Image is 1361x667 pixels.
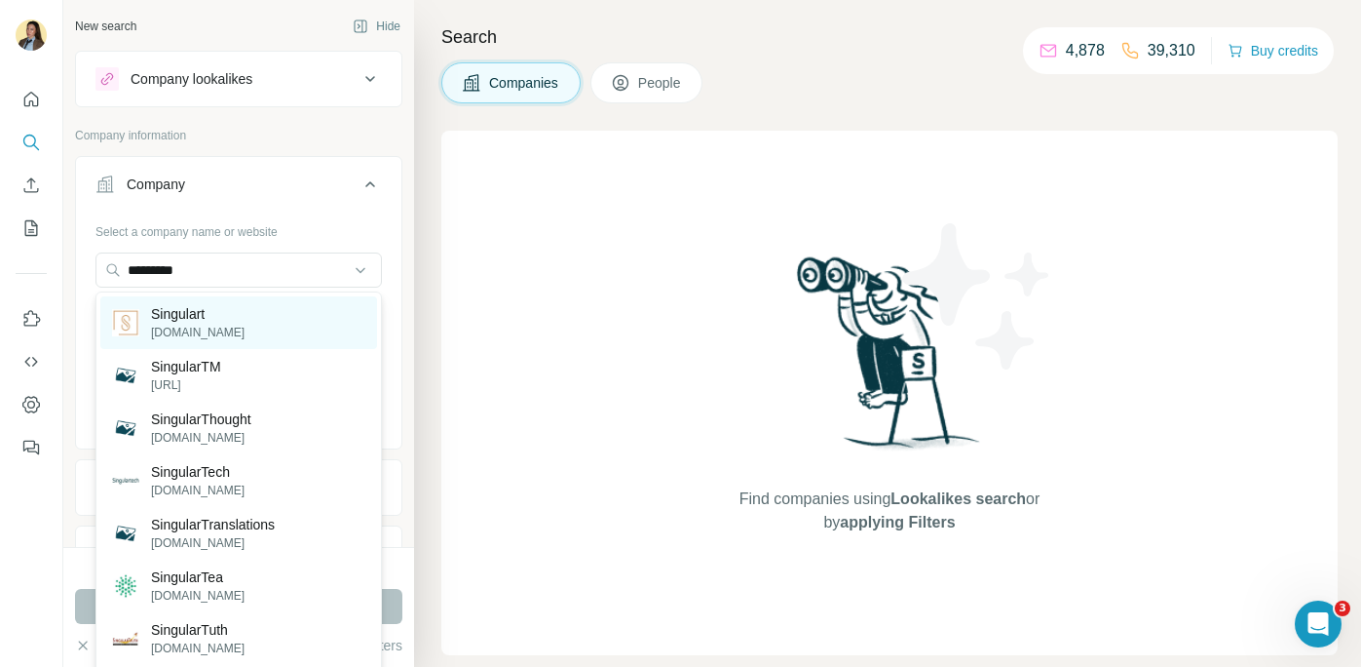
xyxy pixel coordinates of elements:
[95,216,382,241] div: Select a company name or website
[441,23,1338,51] h4: Search
[151,620,245,640] p: SingularTuth
[889,209,1065,384] img: Surfe Illustration - Stars
[734,488,1045,534] span: Find companies using or by
[1228,37,1318,64] button: Buy credits
[1148,39,1195,62] p: 39,310
[76,56,401,102] button: Company lookalikes
[76,161,401,216] button: Company
[76,530,401,577] button: HQ location
[16,211,47,246] button: My lists
[1295,601,1342,647] iframe: Intercom live chat
[890,490,1026,507] span: Lookalikes search
[112,414,139,442] img: SingularThought
[151,324,245,341] p: [DOMAIN_NAME]
[127,175,185,194] div: Company
[151,304,245,324] p: Singulart
[16,301,47,336] button: Use Surfe on LinkedIn
[151,410,251,429] p: SingularThought
[151,462,245,482] p: SingularTech
[112,362,139,389] img: SingularTM
[1066,39,1105,62] p: 4,878
[16,82,47,117] button: Quick start
[638,73,683,93] span: People
[151,640,245,657] p: [DOMAIN_NAME]
[151,376,221,394] p: [URL]
[788,252,991,469] img: Surfe Illustration - Woman searching with binoculars
[151,357,221,376] p: SingularTM
[16,20,47,51] img: Avatar
[112,467,139,494] img: SingularTech
[75,636,131,655] button: Clear
[151,482,245,499] p: [DOMAIN_NAME]
[75,18,136,35] div: New search
[112,309,139,336] img: Singulart
[16,125,47,160] button: Search
[75,127,402,144] p: Company information
[840,514,955,530] span: applying Filters
[112,625,139,652] img: SingularTuth
[16,387,47,422] button: Dashboard
[151,534,275,552] p: [DOMAIN_NAME]
[16,430,47,465] button: Feedback
[489,73,560,93] span: Companies
[76,464,401,511] button: Industry
[339,12,414,41] button: Hide
[151,587,245,605] p: [DOMAIN_NAME]
[1335,601,1350,616] span: 3
[131,69,252,89] div: Company lookalikes
[112,572,139,600] img: SingularTea
[16,168,47,203] button: Enrich CSV
[151,515,275,534] p: SingularTranslations
[151,429,251,447] p: [DOMAIN_NAME]
[112,520,139,547] img: SingularTranslations
[151,568,245,587] p: SingularTea
[16,344,47,379] button: Use Surfe API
